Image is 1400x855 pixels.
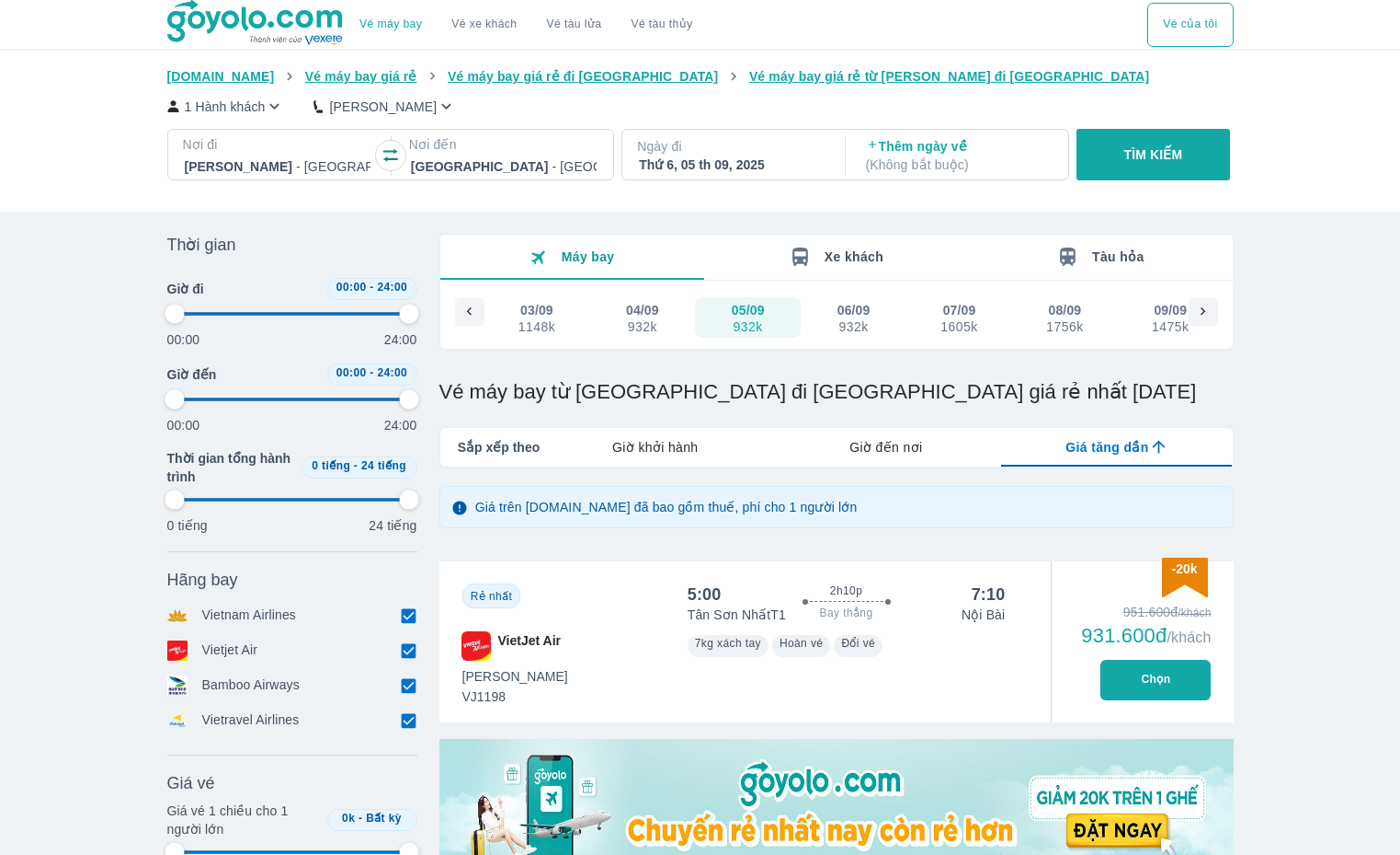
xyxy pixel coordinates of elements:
span: Giá vé [167,772,215,794]
span: - [370,281,373,294]
span: 0 tiếng [312,459,350,472]
div: lab API tabs example [540,428,1232,467]
p: ( Không bắt buộc ) [866,156,1052,174]
p: Nội Bài [962,606,1005,624]
div: 08/09 [1049,301,1082,319]
p: [PERSON_NAME] [329,98,437,116]
div: 06/09 [837,301,871,319]
div: 09/09 [1154,301,1187,319]
p: 24:00 [384,330,417,349]
p: Vietjet Air [202,641,258,661]
span: - [354,459,358,472]
span: Máy bay [562,249,615,264]
span: [DOMAIN_NAME] [167,69,275,84]
p: Tân Sơn Nhất T1 [688,606,786,624]
div: 07/09 [943,301,976,319]
span: Giờ đến [167,365,217,384]
p: 24 tiếng [369,516,416,535]
div: 1605k [940,319,977,334]
div: 932k [733,319,764,334]
div: 1756k [1046,319,1083,334]
span: Vé máy bay giá rẻ đi [GEOGRAPHIC_DATA] [448,69,718,84]
p: Nơi đến [409,135,598,154]
img: discount [1162,558,1208,597]
span: Giá tăng dần [1065,438,1148,456]
div: 7:10 [972,583,1006,606]
div: scrollable day and price [484,297,1189,338]
span: 0k [342,812,355,825]
span: VietJet Air [498,631,561,661]
span: Thời gian [167,234,236,256]
span: 24 tiếng [361,459,406,472]
div: 03/09 [520,301,553,319]
div: 04/09 [626,301,659,319]
div: 1475k [1152,319,1189,334]
span: VJ1198 [462,687,568,706]
div: 931.600đ [1081,625,1211,647]
button: TÌM KIẾM [1076,129,1230,180]
a: Vé tàu lửa [532,3,617,47]
div: 932k [627,319,658,334]
p: Vietnam Airlines [202,606,297,626]
button: Vé của tôi [1147,3,1233,47]
a: Vé xe khách [451,17,517,31]
p: Thêm ngày về [866,137,1052,174]
div: 951.600đ [1081,603,1211,621]
span: Hoàn vé [780,637,824,650]
span: 00:00 [336,281,367,294]
span: - [370,366,373,379]
span: Vé máy bay giá rẻ [305,69,417,84]
div: 5:00 [688,583,722,606]
p: TÌM KIẾM [1124,145,1183,164]
nav: breadcrumb [167,67,1234,86]
p: Ngày đi [637,137,826,156]
span: -20k [1171,561,1197,576]
button: Chọn [1100,660,1211,700]
span: Vé máy bay giá rẻ từ [PERSON_NAME] đi [GEOGRAPHIC_DATA] [749,69,1150,84]
div: 05/09 [732,301,765,319]
span: Rẻ nhất [471,590,512,603]
span: Giờ đi [167,280,204,298]
span: Đổi vé [841,637,875,650]
p: Nơi đi [183,135,372,154]
span: [PERSON_NAME] [462,667,568,686]
div: 1148k [518,319,555,334]
span: 2h10p [830,583,862,598]
span: Tàu hỏa [1092,249,1144,264]
p: Bamboo Airways [202,676,300,696]
span: - [359,812,362,825]
span: Giờ khởi hành [612,438,698,456]
button: 1 Hành khách [167,97,285,116]
span: Xe khách [825,249,883,264]
p: Giá trên [DOMAIN_NAME] đã bao gồm thuế, phí cho 1 người lớn [475,498,858,516]
button: Vé tàu thủy [616,3,707,47]
span: 24:00 [377,281,407,294]
img: VJ [461,631,491,661]
p: 00:00 [167,416,200,434]
span: Sắp xếp theo [458,438,541,456]
span: Hãng bay [167,569,238,591]
p: 00:00 [167,330,200,349]
button: [PERSON_NAME] [313,97,456,116]
div: choose transportation mode [1147,3,1233,47]
a: Vé máy bay [359,17,422,31]
p: Giá vé 1 chiều cho 1 người lớn [167,802,320,838]
span: Thời gian tổng hành trình [167,449,294,486]
p: 24:00 [384,416,417,434]
div: Thứ 6, 05 th 09, 2025 [639,156,825,174]
p: 1 Hành khách [185,98,266,116]
span: /khách [1167,630,1211,645]
span: Bất kỳ [366,812,402,825]
span: 00:00 [336,366,367,379]
div: 932k [838,319,870,334]
div: choose transportation mode [345,3,707,47]
span: 7kg xách tay [695,637,761,650]
span: 24:00 [377,366,407,379]
span: Giờ đến nơi [849,438,922,456]
h1: Vé máy bay từ [GEOGRAPHIC_DATA] đi [GEOGRAPHIC_DATA] giá rẻ nhất [DATE] [439,379,1234,405]
p: Vietravel Airlines [202,711,300,731]
p: 0 tiếng [167,516,208,535]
